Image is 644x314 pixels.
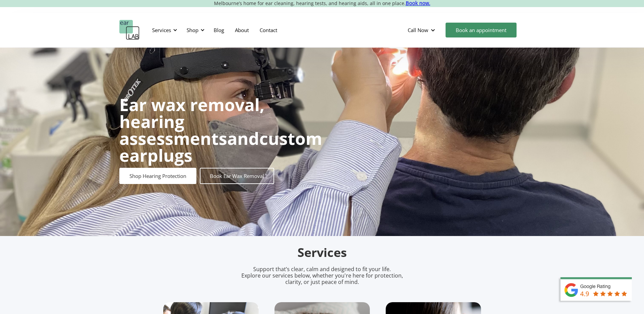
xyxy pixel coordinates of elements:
div: Services [152,27,171,33]
a: Book Ear Wax Removal [200,168,274,184]
div: Shop [183,20,207,40]
div: Call Now [408,27,428,33]
strong: Ear wax removal, hearing assessments [119,93,264,150]
a: Book an appointment [446,23,517,37]
a: Blog [208,20,230,40]
a: Contact [254,20,283,40]
div: Shop [187,27,198,33]
p: Support that’s clear, calm and designed to fit your life. Explore our services below, whether you... [233,266,412,286]
h1: and [119,96,322,164]
h2: Services [163,245,481,261]
a: home [119,20,140,40]
div: Call Now [402,20,442,40]
a: About [230,20,254,40]
a: Shop Hearing Protection [119,168,196,184]
div: Services [148,20,179,40]
strong: custom earplugs [119,127,322,167]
